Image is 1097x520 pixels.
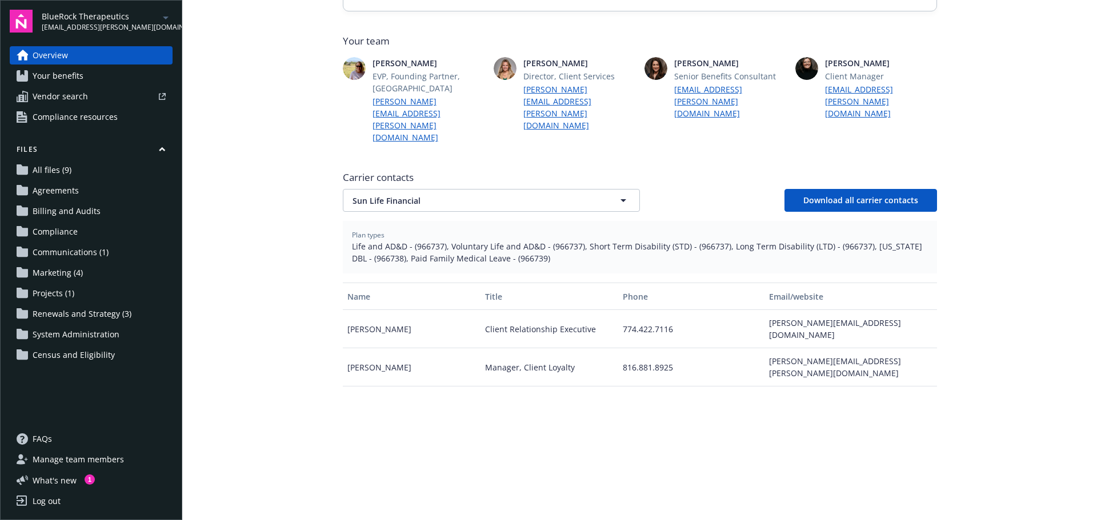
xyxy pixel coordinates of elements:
[946,91,964,110] a: Next
[373,57,485,69] span: [PERSON_NAME]
[618,348,764,386] div: 816.881.8925
[481,283,618,310] button: Title
[10,430,173,448] a: FAQs
[10,305,173,323] a: Renewals and Strategy (3)
[373,95,485,143] a: [PERSON_NAME][EMAIL_ADDRESS][PERSON_NAME][DOMAIN_NAME]
[10,46,173,65] a: Overview
[10,474,95,486] button: What's new1
[33,430,52,448] span: FAQs
[644,57,667,80] img: photo
[10,144,173,159] button: Files
[343,171,937,184] span: Carrier contacts
[33,67,83,85] span: Your benefits
[343,310,481,348] div: [PERSON_NAME]
[764,283,936,310] button: Email/website
[353,195,590,207] span: Sun Life Financial
[795,57,818,80] img: photo
[10,284,173,303] a: Projects (1)
[343,34,937,48] span: Your team
[33,243,109,261] span: Communications (1)
[623,291,760,303] div: Phone
[764,348,936,386] div: [PERSON_NAME][EMAIL_ADDRESS][PERSON_NAME][DOMAIN_NAME]
[523,57,635,69] span: [PERSON_NAME]
[523,83,635,131] a: [PERSON_NAME][EMAIL_ADDRESS][PERSON_NAME][DOMAIN_NAME]
[10,108,173,126] a: Compliance resources
[33,108,118,126] span: Compliance resources
[33,492,61,510] div: Log out
[825,70,937,82] span: Client Manager
[10,325,173,344] a: System Administration
[352,230,928,240] span: Plan types
[343,57,366,80] img: photo
[10,223,173,241] a: Compliance
[674,57,786,69] span: [PERSON_NAME]
[485,291,614,303] div: Title
[769,291,932,303] div: Email/website
[33,284,74,303] span: Projects (1)
[33,325,119,344] span: System Administration
[42,22,159,33] span: [EMAIL_ADDRESS][PERSON_NAME][DOMAIN_NAME]
[10,346,173,364] a: Census and Eligibility
[10,87,173,106] a: Vendor search
[373,70,485,94] span: EVP, Founding Partner, [GEOGRAPHIC_DATA]
[42,10,159,22] span: BlueRock Therapeutics
[481,348,618,386] div: Manager, Client Loyalty
[33,264,83,282] span: Marketing (4)
[33,182,79,200] span: Agreements
[481,310,618,348] div: Client Relationship Executive
[42,10,173,33] button: BlueRock Therapeutics[EMAIL_ADDRESS][PERSON_NAME][DOMAIN_NAME]arrowDropDown
[10,67,173,85] a: Your benefits
[784,189,937,212] button: Download all carrier contacts
[159,10,173,24] a: arrowDropDown
[10,202,173,220] a: Billing and Audits
[343,348,481,386] div: [PERSON_NAME]
[10,450,173,469] a: Manage team members
[803,195,918,205] span: Download all carrier contacts
[33,474,77,486] span: What ' s new
[33,346,115,364] span: Census and Eligibility
[347,291,476,303] div: Name
[315,91,334,110] a: Previous
[343,283,481,310] button: Name
[618,310,764,348] div: 774.422.7116
[33,202,101,220] span: Billing and Audits
[33,87,88,106] span: Vendor search
[33,46,68,65] span: Overview
[85,474,95,485] div: 1
[352,240,928,264] span: Life and AD&D - (966737), Voluntary Life and AD&D - (966737), Short Term Disability (STD) - (9667...
[618,283,764,310] button: Phone
[10,243,173,261] a: Communications (1)
[10,10,33,33] img: navigator-logo.svg
[33,223,78,241] span: Compliance
[523,70,635,82] span: Director, Client Services
[825,57,937,69] span: [PERSON_NAME]
[343,189,640,212] button: Sun Life Financial
[674,83,786,119] a: [EMAIL_ADDRESS][PERSON_NAME][DOMAIN_NAME]
[764,310,936,348] div: [PERSON_NAME][EMAIL_ADDRESS][DOMAIN_NAME]
[10,182,173,200] a: Agreements
[10,161,173,179] a: All files (9)
[674,70,786,82] span: Senior Benefits Consultant
[33,161,71,179] span: All files (9)
[33,450,124,469] span: Manage team members
[825,83,937,119] a: [EMAIL_ADDRESS][PERSON_NAME][DOMAIN_NAME]
[33,305,131,323] span: Renewals and Strategy (3)
[494,57,517,80] img: photo
[10,264,173,282] a: Marketing (4)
